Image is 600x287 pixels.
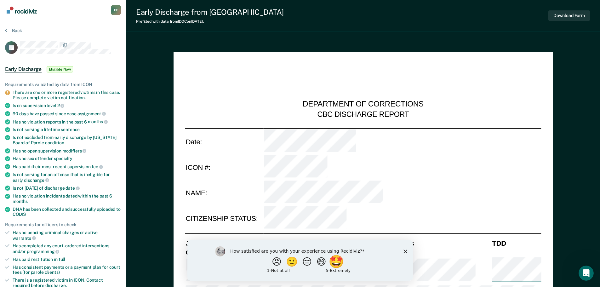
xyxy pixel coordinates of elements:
div: Has no open supervision [13,148,121,154]
div: Has no sex offender [13,156,121,161]
th: Charge Count [342,238,395,248]
span: fee [92,164,103,169]
div: DEPARTMENT OF CORRECTIONS [303,100,424,110]
span: months [88,119,108,124]
span: modifiers [62,148,87,153]
span: programming [27,249,59,254]
button: Profile dropdown button [111,5,121,15]
span: 2 [57,103,65,108]
span: assignment [77,111,106,116]
div: 90 days have passed since case [13,111,121,117]
iframe: Survey by Kim from Recidiviz [187,240,413,281]
div: Has no violation reports in the past 6 [13,119,121,125]
div: Requirements validated by data from ICON [5,82,121,87]
div: Has consistent payments or a payment plan for court fees (for parole [13,265,121,275]
div: Has no violation incidents dated within the past 6 [13,193,121,204]
td: ICON #: [185,154,263,180]
div: Is not [DATE] of discharge [13,185,121,191]
div: Is not serving for an offense that is ineligible for early [13,172,121,183]
button: Back [5,28,22,33]
div: Is on supervision level [13,103,121,108]
div: E E [111,5,121,15]
div: CBC DISCHARGE REPORT [317,110,409,119]
span: full [59,257,65,262]
th: Cause Number [260,238,341,248]
th: Offense Description [185,248,260,257]
td: NAME: [185,180,263,206]
div: Has completed any court-ordered interventions and/or [13,243,121,254]
th: Jurisdiction [185,238,260,248]
button: Download Form [548,10,590,21]
span: months [13,199,28,204]
div: Early Discharge from [GEOGRAPHIC_DATA] [136,8,284,17]
div: There are one or more registered victims in this case. Please complete victim notification. [13,90,121,100]
span: sentence [61,127,80,132]
div: Is not excluded from early discharge by [US_STATE] Board of Parole [13,135,121,146]
th: Class [395,238,491,248]
span: specialty [54,156,72,161]
img: Recidiviz [7,7,37,14]
div: Has paid restitution in [13,257,121,262]
div: Has no pending criminal charges or active [13,230,121,241]
div: Requirements for officers to check [5,222,121,227]
div: Prefilled with data from IDOC on [DATE] . [136,19,284,24]
span: warrants [13,236,36,241]
span: clients) [45,270,60,275]
td: CITIZENSHIP STATUS: [185,206,263,232]
div: DNA has been collected and successfully uploaded to [13,207,121,217]
iframe: Intercom live chat [579,266,594,281]
td: Date: [185,128,263,154]
th: TDD [491,238,541,248]
div: Is not serving a lifetime [13,127,121,132]
span: discharge [24,178,49,183]
span: condition [45,140,64,145]
div: Has paid their most recent supervision [13,164,121,169]
span: date [66,186,79,191]
span: Eligible Now [47,66,73,72]
span: Early Discharge [5,66,42,72]
span: CODIS [13,212,26,217]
